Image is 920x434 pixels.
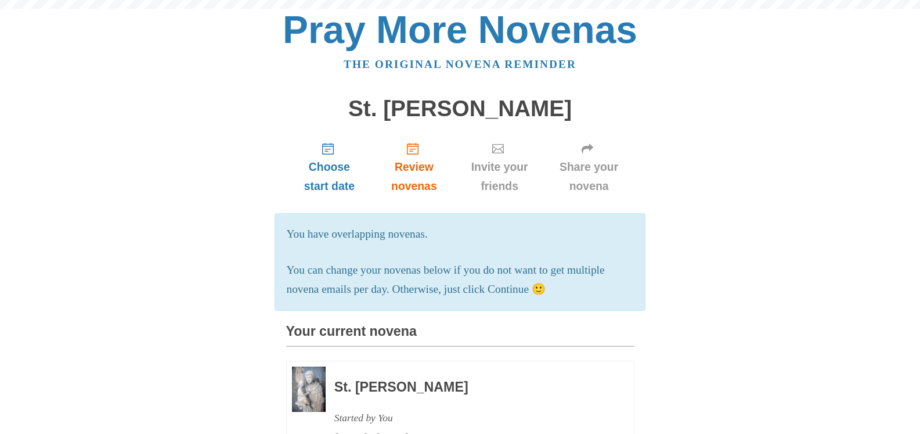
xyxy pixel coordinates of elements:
h1: St. [PERSON_NAME] [286,96,634,121]
a: The original novena reminder [344,58,576,70]
h3: St. [PERSON_NAME] [334,380,602,395]
span: Share your novena [555,157,623,196]
a: Review novenas [373,132,455,202]
a: Share your novena [544,132,634,202]
div: Started by You [334,408,602,428]
p: You can change your novenas below if you do not want to get multiple novena emails per day. Other... [287,261,634,299]
span: Review novenas [384,157,443,196]
h3: Your current novena [286,324,634,347]
a: Pray More Novenas [283,8,637,51]
span: Invite your friends [467,157,532,196]
img: Novena image [292,367,326,411]
a: Invite your friends [456,132,544,202]
a: Choose start date [286,132,373,202]
span: Choose start date [298,157,362,196]
p: You have overlapping novenas. [287,225,634,244]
